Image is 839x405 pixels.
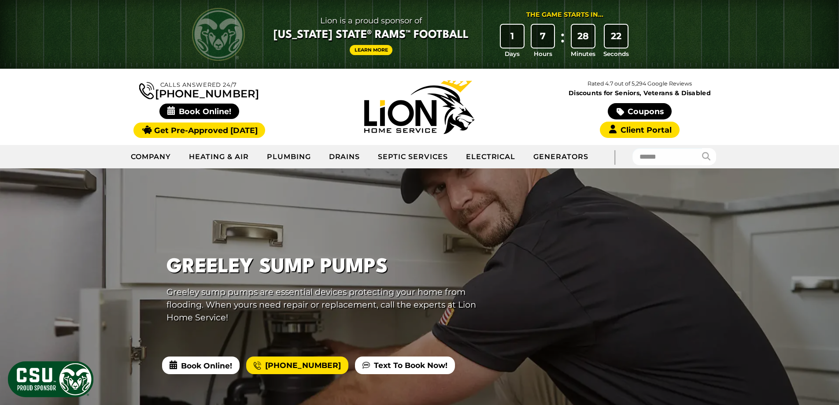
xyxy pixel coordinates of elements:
span: [US_STATE] State® Rams™ Football [274,28,469,43]
div: 1 [501,25,524,48]
div: 28 [572,25,595,48]
a: Client Portal [600,122,679,138]
span: Lion is a proud sponsor of [274,14,469,28]
span: Minutes [571,49,595,58]
span: Hours [534,49,552,58]
h1: Greeley Sump Pumps [166,253,487,282]
img: CSU Rams logo [192,8,245,61]
div: 7 [532,25,554,48]
span: Discounts for Seniors, Veterans & Disabled [532,90,748,96]
span: Book Online! [162,357,240,374]
span: Days [505,49,520,58]
a: Heating & Air [180,146,258,168]
a: Electrical [457,146,525,168]
a: Company [122,146,181,168]
a: Plumbing [258,146,320,168]
img: Lion Home Service [364,80,474,134]
a: Generators [525,146,597,168]
p: Rated 4.7 out of 5,294 Google Reviews [529,79,750,89]
a: Drains [320,146,370,168]
a: Septic Services [369,146,457,168]
div: | [597,145,632,168]
img: CSU Sponsor Badge [7,360,95,398]
span: Book Online! [159,104,239,119]
a: Learn More [350,45,393,55]
a: Coupons [608,103,671,119]
p: Greeley sump pumps are essential devices protecting your home from flooding. When yours need repa... [166,286,487,323]
a: Get Pre-Approved [DATE] [133,123,265,138]
a: [PHONE_NUMBER] [246,357,348,374]
a: Text To Book Now! [355,357,455,374]
div: The Game Starts in... [526,10,603,20]
div: : [558,25,567,59]
div: 22 [605,25,628,48]
a: [PHONE_NUMBER] [139,80,259,99]
span: Seconds [603,49,629,58]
